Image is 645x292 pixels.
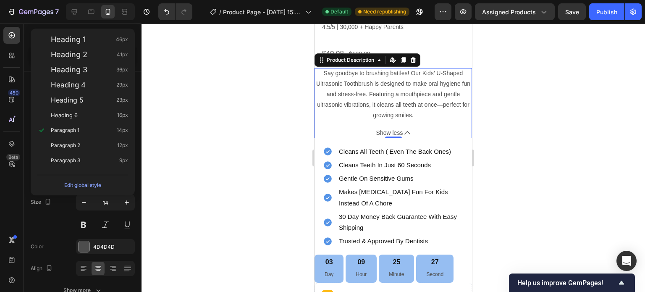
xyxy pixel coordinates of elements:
span: Heading 2 [51,50,87,59]
div: Rich Text Editor. Editing area: main [23,121,138,135]
span: Heading 5 [51,96,84,104]
span: trusted & approved by dentists [24,214,113,221]
p: Day [10,247,19,256]
div: Rich Text Editor. Editing area: main [23,135,138,148]
span: Heading 1 [51,35,86,44]
span: cleans all teeth ( even the back ones) [24,124,136,132]
span: 36px [116,66,128,74]
span: 16px [117,111,128,119]
div: Align [31,263,54,274]
span: Heading 6 [51,111,78,119]
span: makes [MEDICAL_DATA] fun for kids instead of a chore [24,165,134,183]
span: 14px [117,126,128,134]
div: 450 [8,89,20,96]
div: Beta [6,154,20,160]
p: Say goodbye to brushing battles! Our Kids’ U-Shaped Ultrasonic Toothbrush is designed to make ora... [2,46,156,95]
span: / [219,8,221,16]
span: 41px [117,50,128,59]
div: Rich Text Editor. Editing area: main [23,148,138,162]
p: Increase AOV with bundle quantity. [22,266,150,283]
button: Assigned Products [475,3,555,20]
span: Show less [62,104,89,115]
button: Save [558,3,586,20]
p: Hour [41,247,52,256]
span: Paragraph 1 [51,126,79,134]
span: Default [330,8,348,16]
span: 9px [119,156,128,165]
p: 7 [55,7,59,17]
div: Undo/Redo [158,3,192,20]
span: gentle on sensitive gums [24,151,99,158]
div: Size [31,197,53,208]
span: Need republishing [363,8,406,16]
button: Show survey - Help us improve GemPages! [517,278,627,288]
span: Paragraph 3 [51,156,80,165]
div: 03 [10,234,19,243]
span: 30 day money back guarantee with easy shipping [24,189,142,208]
span: Product Page - [DATE] 15:08:36 [223,8,302,16]
div: 4D4D4D [93,243,133,251]
span: Paragraph 2 [51,141,80,150]
div: Edit global style [64,180,101,190]
div: $49.98 [7,23,30,38]
span: Assigned Products [482,8,536,16]
span: Help us improve GemPages! [517,279,616,287]
div: Open Intercom Messenger [616,251,637,271]
button: Edit global style [37,179,128,192]
div: Color [31,243,44,250]
div: 27 [112,234,129,243]
p: Minute [74,247,89,256]
p: Second [112,247,129,256]
span: Save [565,8,579,16]
button: 7 [3,3,63,20]
div: Publish [596,8,617,16]
span: 12px [117,141,128,150]
span: 23px [116,96,128,104]
span: 46px [116,35,128,44]
div: 25 [74,234,89,243]
iframe: Design area [315,24,472,292]
span: Heading 4 [51,81,86,89]
div: 09 [41,234,52,243]
div: $120.00 [34,24,57,37]
span: cleans teeth in just 60 seconds [24,138,116,145]
span: Heading 3 [51,66,87,74]
span: 29px [116,81,128,89]
button: Publish [589,3,624,20]
div: Product Description [10,33,61,40]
